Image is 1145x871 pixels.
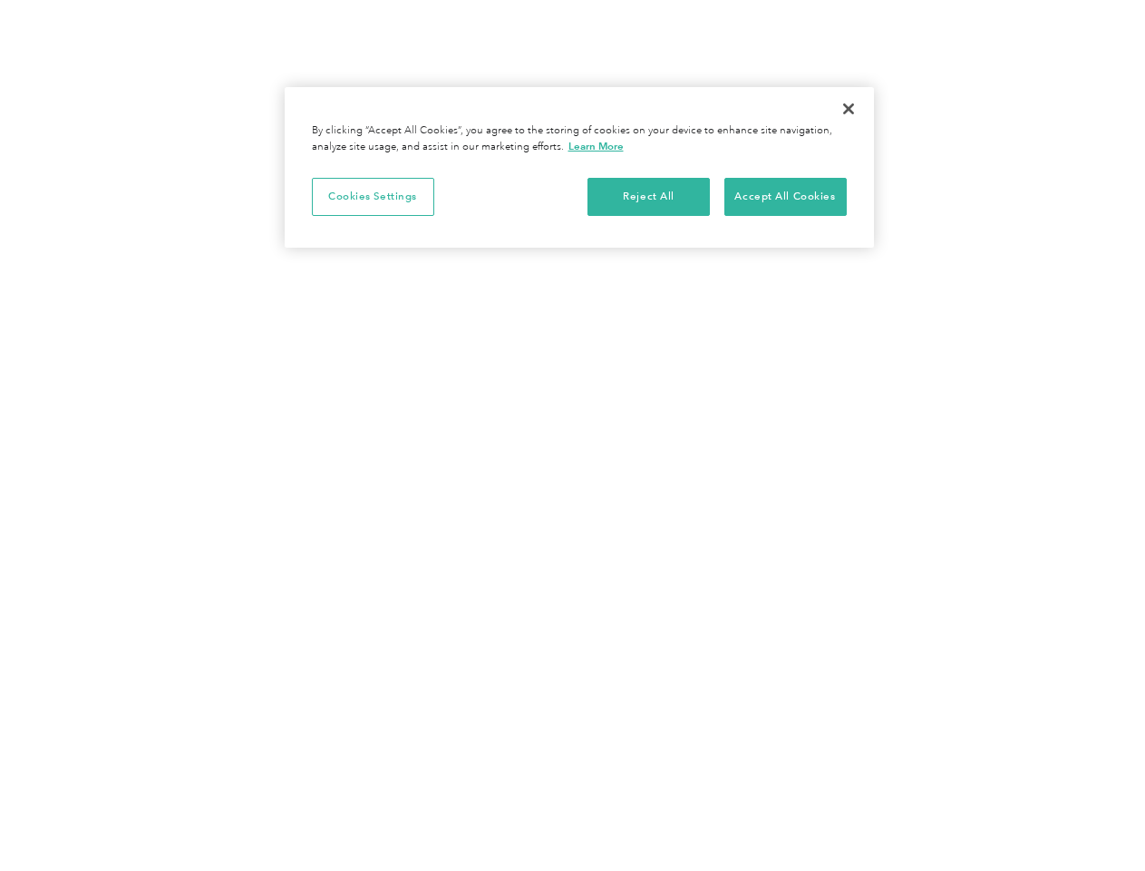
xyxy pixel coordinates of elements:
button: Reject All [587,178,710,216]
a: More information about your privacy, opens in a new tab [568,140,624,152]
div: Cookie banner [285,87,874,248]
div: Privacy [285,87,874,248]
button: Close [829,89,868,129]
button: Cookies Settings [312,178,434,216]
button: Accept All Cookies [724,178,847,216]
div: By clicking “Accept All Cookies”, you agree to the storing of cookies on your device to enhance s... [312,123,847,155]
